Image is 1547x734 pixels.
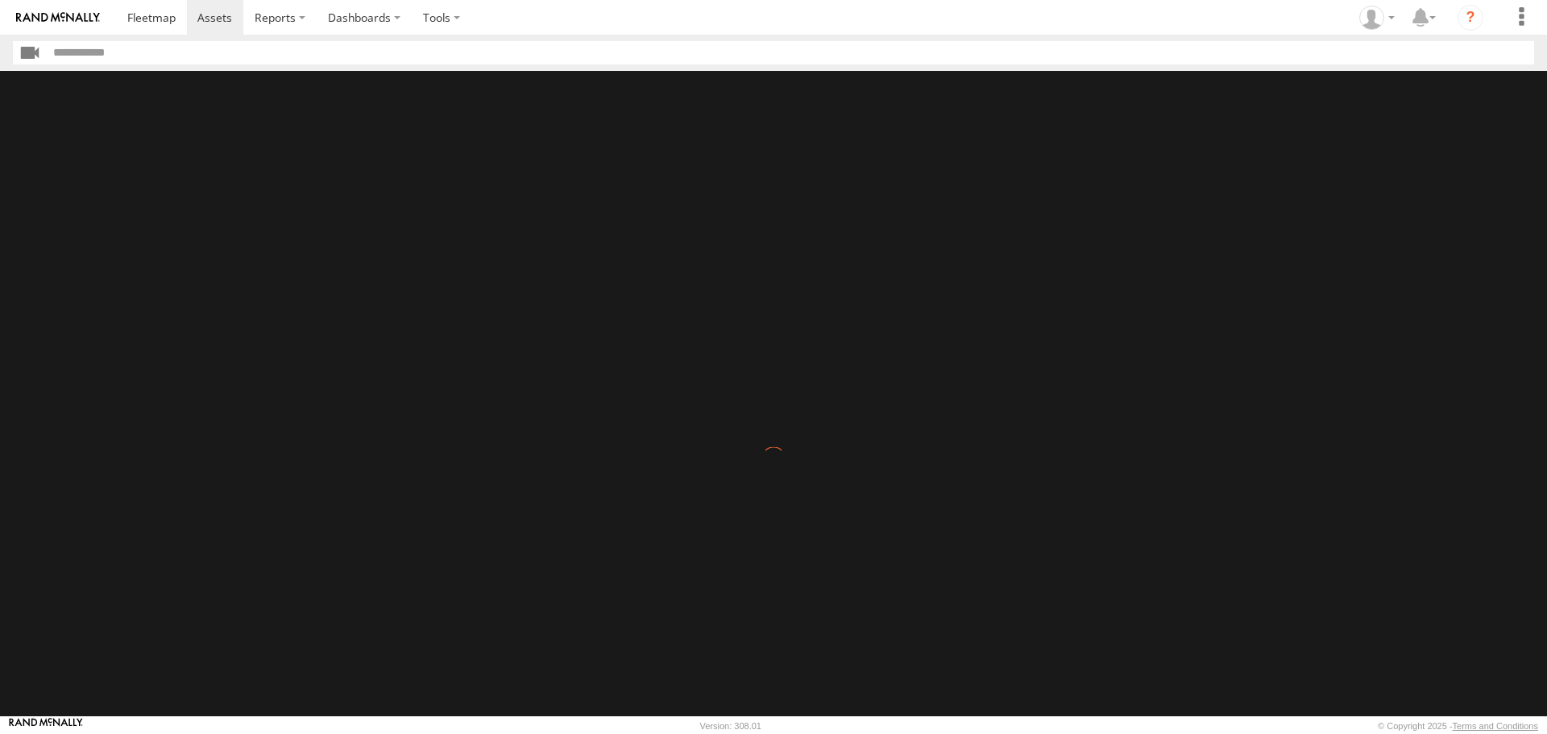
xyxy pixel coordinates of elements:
[9,718,83,734] a: Visit our Website
[1453,721,1538,731] a: Terms and Conditions
[1378,721,1538,731] div: © Copyright 2025 -
[16,12,100,23] img: rand-logo.svg
[1354,6,1400,30] div: Randy Yohe
[700,721,761,731] div: Version: 308.01
[1458,5,1483,31] i: ?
